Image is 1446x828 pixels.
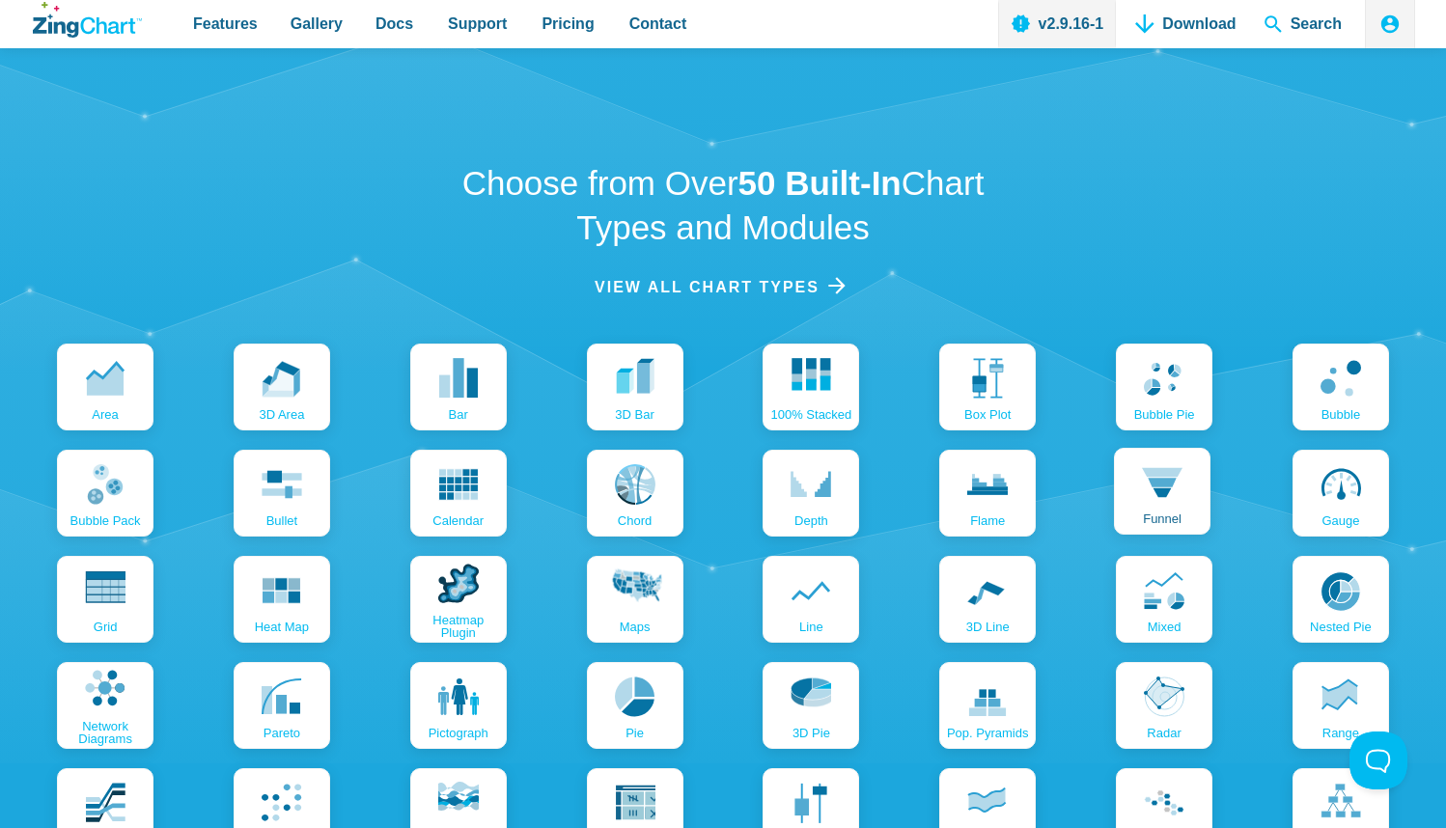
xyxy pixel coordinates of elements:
[1116,662,1212,749] a: radar
[587,556,683,643] a: maps
[587,662,683,749] a: pie
[1116,556,1212,643] a: mixed
[626,727,644,739] span: pie
[615,408,653,421] span: 3D bar
[793,727,830,739] span: 3D pie
[234,344,330,430] a: 3D area
[595,274,820,300] span: View all chart Types
[1116,344,1212,430] a: bubble pie
[429,727,488,739] span: pictograph
[375,11,413,37] span: Docs
[763,662,859,749] a: 3D pie
[1134,408,1195,421] span: bubble pie
[1310,621,1372,633] span: nested pie
[587,344,683,430] a: 3D bar
[939,450,1036,537] a: flame
[939,662,1036,749] a: pop. pyramids
[291,11,343,37] span: Gallery
[587,450,683,537] a: chord
[432,514,484,527] span: calendar
[259,408,304,421] span: 3D area
[939,344,1036,430] a: box plot
[1322,727,1359,739] span: range
[966,621,1010,633] span: 3D line
[410,450,507,537] a: calendar
[193,11,258,37] span: Features
[449,408,468,421] span: bar
[618,514,652,527] span: chord
[57,662,153,749] a: Network Diagrams
[964,408,1011,421] span: box plot
[94,621,118,633] span: grid
[234,556,330,643] a: Heat map
[410,662,507,749] a: pictograph
[415,614,502,639] span: Heatmap Plugin
[770,408,851,421] span: 100% Stacked
[92,408,118,421] span: area
[763,450,859,537] a: depth
[410,344,507,430] a: bar
[234,450,330,537] a: bullet
[1143,512,1182,525] span: funnel
[1147,727,1181,739] span: radar
[70,514,141,527] span: bubble pack
[264,727,300,739] span: pareto
[763,344,859,430] a: 100% Stacked
[1321,408,1360,421] span: bubble
[1148,621,1182,633] span: mixed
[1293,556,1389,643] a: nested pie
[234,662,330,749] a: pareto
[939,556,1036,643] a: 3D line
[410,556,507,643] a: Heatmap Plugin
[62,720,149,745] span: Network Diagrams
[1293,344,1389,430] a: bubble
[266,514,298,527] span: bullet
[1321,514,1359,527] span: gauge
[57,344,153,430] a: area
[595,274,851,300] a: View all chart Types
[57,450,153,537] a: bubble pack
[1293,662,1389,749] a: range
[947,727,1029,739] span: pop. pyramids
[763,556,859,643] a: line
[542,11,594,37] span: Pricing
[799,621,823,633] span: line
[970,514,1005,527] span: flame
[1349,731,1407,789] iframe: Toggle Customer Support
[1114,448,1210,535] a: funnel
[1293,450,1389,537] a: gauge
[738,164,902,202] strong: 50 Built-In
[448,11,507,37] span: Support
[794,514,828,527] span: depth
[441,161,1006,249] h2: Choose from Over Chart Types and Modules
[620,621,651,633] span: maps
[255,621,309,633] span: Heat map
[629,11,687,37] span: Contact
[33,2,142,38] a: ZingChart Logo. Click to return to the homepage
[57,556,153,643] a: grid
